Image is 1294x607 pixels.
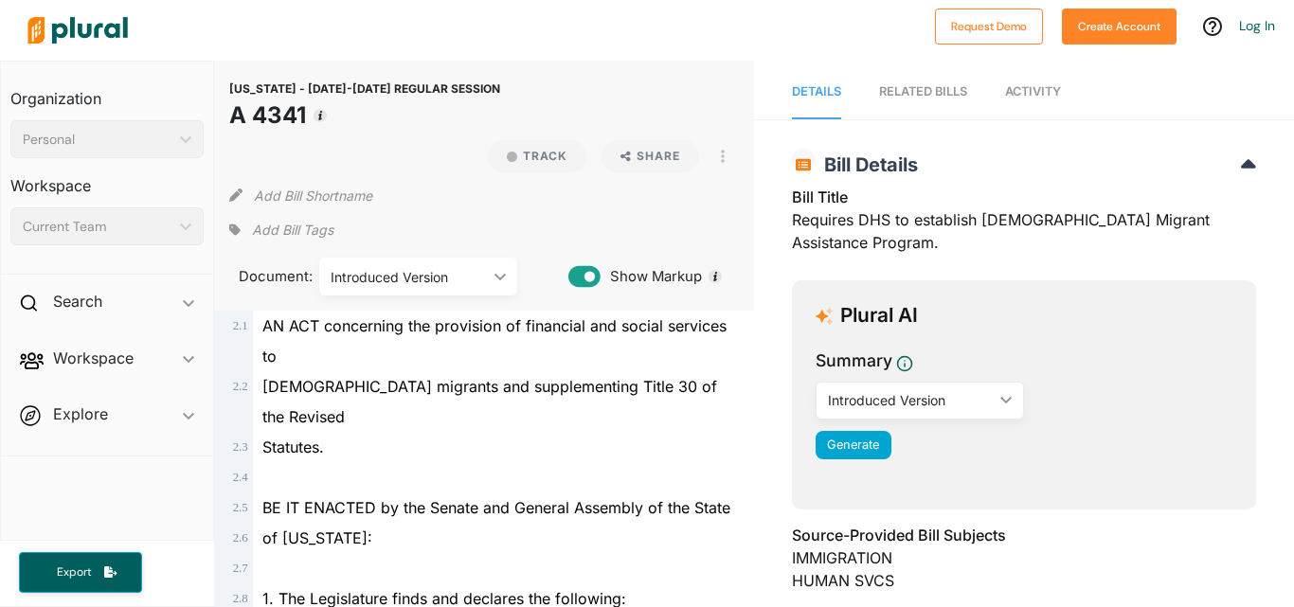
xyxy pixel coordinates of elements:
[233,380,248,393] span: 2 . 2
[827,437,879,452] span: Generate
[792,569,1256,592] div: HUMAN SVCS
[792,546,1256,569] div: IMMIGRATION
[233,440,248,454] span: 2 . 3
[254,180,372,210] button: Add Bill Shortname
[229,216,333,244] div: Add tags
[233,562,248,575] span: 2 . 7
[792,65,841,119] a: Details
[792,186,1256,265] div: Requires DHS to establish [DEMOGRAPHIC_DATA] Migrant Assistance Program.
[19,552,142,593] button: Export
[879,82,967,100] div: RELATED BILLS
[601,266,702,287] span: Show Markup
[312,107,329,124] div: Tooltip anchor
[594,140,707,172] button: Share
[233,319,248,332] span: 2 . 1
[792,84,841,98] span: Details
[262,377,717,426] span: [DEMOGRAPHIC_DATA] migrants and supplementing Title 30 of the Revised
[331,267,487,287] div: Introduced Version
[262,498,730,517] span: BE IT ENACTED by the Senate and General Assembly of the State
[1005,65,1061,119] a: Activity
[1239,17,1275,34] a: Log In
[935,9,1043,45] button: Request Demo
[229,266,296,287] span: Document:
[1062,15,1177,35] a: Create Account
[10,71,204,113] h3: Organization
[233,531,248,545] span: 2 . 6
[233,471,248,484] span: 2 . 4
[935,15,1043,35] a: Request Demo
[262,528,372,547] span: of [US_STATE]:
[840,304,918,328] h3: Plural AI
[488,140,586,172] button: Track
[792,524,1256,546] h3: Source-Provided Bill Subjects
[252,221,333,240] span: Add Bill Tags
[707,268,724,285] div: Tooltip anchor
[792,186,1256,208] h3: Bill Title
[879,65,967,119] a: RELATED BILLS
[602,140,699,172] button: Share
[44,564,104,580] span: Export
[10,158,204,200] h3: Workspace
[262,437,324,456] span: Statutes.
[1062,9,1177,45] button: Create Account
[816,348,892,373] h3: Summary
[233,501,248,514] span: 2 . 5
[828,390,993,410] div: Introduced Version
[1005,84,1061,98] span: Activity
[233,592,248,605] span: 2 . 8
[23,217,172,237] div: Current Team
[229,98,500,133] h1: A 4341
[815,153,918,176] span: Bill Details
[262,316,727,366] span: AN ACT concerning the provision of financial and social services to
[23,130,172,150] div: Personal
[53,291,102,312] h2: Search
[816,431,891,459] button: Generate
[229,81,500,96] span: [US_STATE] - [DATE]-[DATE] REGULAR SESSION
